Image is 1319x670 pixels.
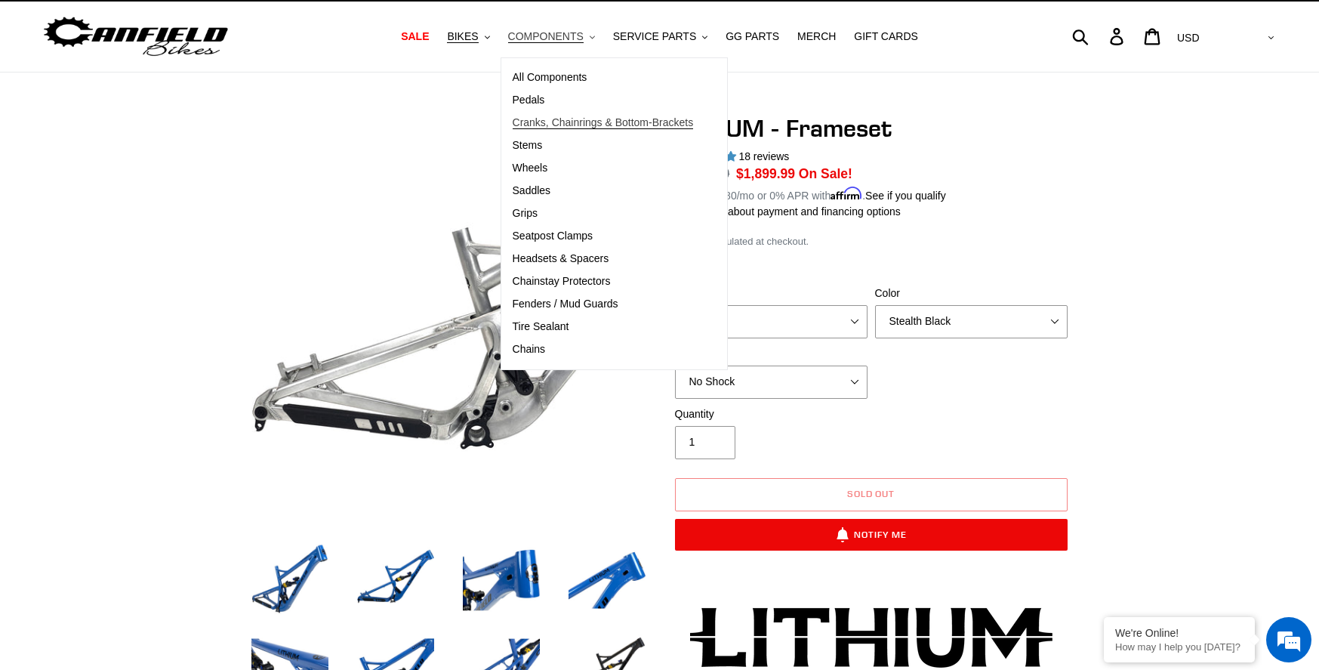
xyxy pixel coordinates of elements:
span: Pedals [513,94,545,107]
p: How may I help you today? [1115,641,1243,653]
a: All Components [501,66,705,89]
button: COMPONENTS [501,26,602,47]
img: Load image into Gallery viewer, LITHIUM - Frameset [460,539,543,622]
a: See if you qualify - Learn more about Affirm Financing (opens in modal) [865,190,946,202]
span: SERVICE PARTS [613,30,696,43]
a: MERCH [790,26,843,47]
span: Seatpost Clamps [513,230,593,242]
a: Learn more about payment and financing options [671,205,901,218]
a: Stems [501,134,705,157]
span: Chainstay Protectors [513,275,611,288]
span: All Components [513,71,587,84]
textarea: Type your message and hit 'Enter' [8,412,288,465]
span: MERCH [797,30,836,43]
img: Load image into Gallery viewer, LITHIUM - Frameset [248,539,331,622]
span: Chains [513,343,546,356]
span: 18 reviews [738,150,789,162]
div: calculated at checkout. [671,234,1071,249]
span: GG PARTS [726,30,779,43]
button: Notify Me [675,519,1068,551]
span: COMPONENTS [508,30,584,43]
a: Grips [501,202,705,225]
a: Tire Sealant [501,316,705,338]
a: GIFT CARDS [846,26,926,47]
img: Lithium-Logo_480x480.png [690,607,1052,668]
button: Sold out [675,478,1068,511]
span: Sold out [847,488,895,499]
span: Wheels [513,162,548,174]
div: Navigation go back [17,83,39,106]
span: We're online! [88,190,208,343]
img: d_696896380_company_1647369064580_696896380 [48,76,86,113]
a: Cranks, Chainrings & Bottom-Brackets [501,112,705,134]
span: Fenders / Mud Guards [513,298,618,310]
label: Size [675,286,868,301]
button: BIKES [439,26,497,47]
a: SALE [393,26,436,47]
span: GIFT CARDS [854,30,918,43]
a: Headsets & Spacers [501,248,705,270]
h1: LITHIUM - Frameset [671,114,1071,143]
a: Chainstay Protectors [501,270,705,293]
span: BIKES [447,30,478,43]
a: Fenders / Mud Guards [501,293,705,316]
span: SALE [401,30,429,43]
div: Chat with us now [101,85,276,104]
span: $1,899.99 [736,166,795,181]
label: Color [875,286,1068,301]
img: Load image into Gallery viewer, LITHIUM - Frameset [354,539,437,622]
a: Wheels [501,157,705,180]
a: Pedals [501,89,705,112]
img: Canfield Bikes [42,13,230,60]
div: We're Online! [1115,627,1243,639]
span: On Sale! [799,164,852,184]
label: Shock [675,346,868,362]
span: Grips [513,207,538,220]
a: Chains [501,338,705,361]
a: Saddles [501,180,705,202]
span: Saddles [513,184,551,197]
p: Starting at /mo or 0% APR with . [671,184,946,204]
a: Seatpost Clamps [501,225,705,248]
a: GG PARTS [718,26,787,47]
span: Cranks, Chainrings & Bottom-Brackets [513,116,694,129]
span: Tire Sealant [513,320,569,333]
img: Load image into Gallery viewer, LITHIUM - Frameset [566,539,649,622]
label: Quantity [675,406,868,422]
span: Affirm [831,187,862,200]
button: SERVICE PARTS [606,26,715,47]
span: Stems [513,139,543,152]
div: Minimize live chat window [248,8,284,44]
span: Headsets & Spacers [513,252,609,265]
input: Search [1080,20,1119,53]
